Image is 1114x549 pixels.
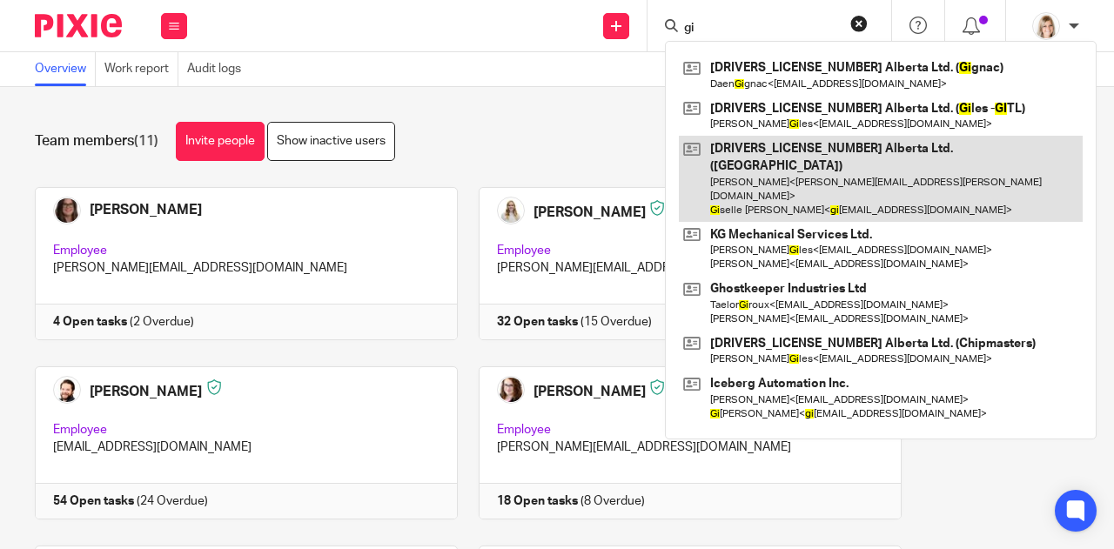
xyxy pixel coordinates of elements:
[850,15,868,32] button: Clear
[104,52,178,86] a: Work report
[187,52,250,86] a: Audit logs
[35,52,96,86] a: Overview
[134,134,158,148] span: (11)
[267,122,395,161] a: Show inactive users
[176,122,265,161] a: Invite people
[35,14,122,37] img: Pixie
[1032,12,1060,40] img: Tayler%20Headshot%20Compressed%20Resized%202.jpg
[35,132,158,151] h1: Team members
[682,21,839,37] input: Search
